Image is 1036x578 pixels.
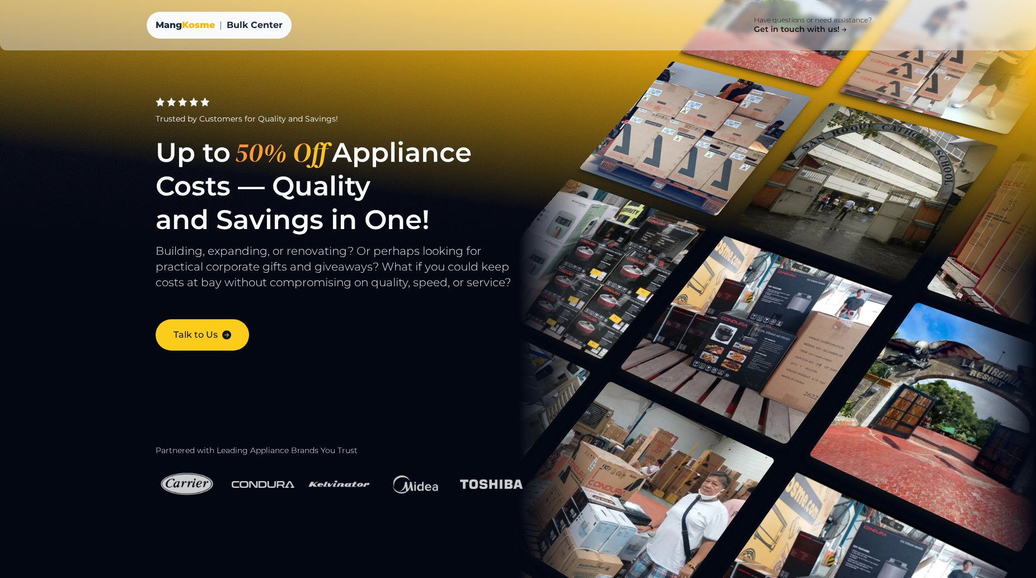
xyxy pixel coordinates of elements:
[232,474,294,495] img: Condura Logo
[156,113,543,124] div: Trusted by Customers for Quality and Savings!
[754,16,872,25] p: Have questions or need assistance?
[156,319,249,351] a: Talk to Us
[156,243,543,301] p: Building, expanding, or renovating? Or perhaps looking for practical corporate gifts and giveaway...
[231,136,332,169] span: 50% Off
[384,465,447,504] img: Midea Logo
[147,553,307,567] h4: Get in touch with us!
[182,20,215,30] span: Kosme
[736,9,890,41] a: Have questions or need assistance? Get in touch with us!
[156,465,218,504] img: Carrier Logo
[831,557,890,577] a: Click here
[156,136,543,236] h1: Up to Appliance Costs — Quality and Savings in One!
[460,473,523,496] img: Toshiba Logo
[219,18,222,32] span: |
[227,18,283,32] span: Bulk Center
[156,18,215,32] a: MangKosme
[156,18,215,32] div: Mang
[308,465,371,504] img: Kelvinator Logo
[156,446,543,456] h2: Partnered with Leading Appliance Brands You Trust
[754,25,849,35] h4: Get in touch with us!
